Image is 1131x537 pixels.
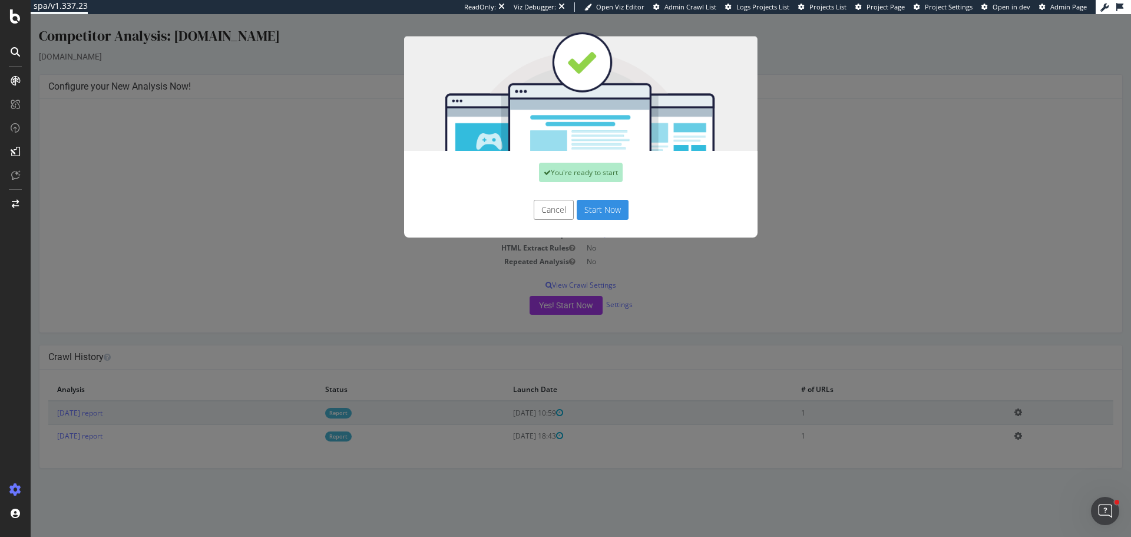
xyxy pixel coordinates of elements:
[1039,2,1087,12] a: Admin Page
[736,2,789,11] span: Logs Projects List
[1050,2,1087,11] span: Admin Page
[596,2,644,11] span: Open Viz Editor
[653,2,716,12] a: Admin Crawl List
[664,2,716,11] span: Admin Crawl List
[584,2,644,12] a: Open Viz Editor
[925,2,973,11] span: Project Settings
[546,186,598,206] button: Start Now
[508,149,592,168] div: You're ready to start
[464,2,496,12] div: ReadOnly:
[725,2,789,12] a: Logs Projects List
[514,2,556,12] div: Viz Debugger:
[809,2,846,11] span: Projects List
[373,18,727,137] img: You're all set!
[798,2,846,12] a: Projects List
[503,186,543,206] button: Cancel
[855,2,905,12] a: Project Page
[993,2,1030,11] span: Open in dev
[914,2,973,12] a: Project Settings
[867,2,905,11] span: Project Page
[1091,497,1119,525] iframe: Intercom live chat
[981,2,1030,12] a: Open in dev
